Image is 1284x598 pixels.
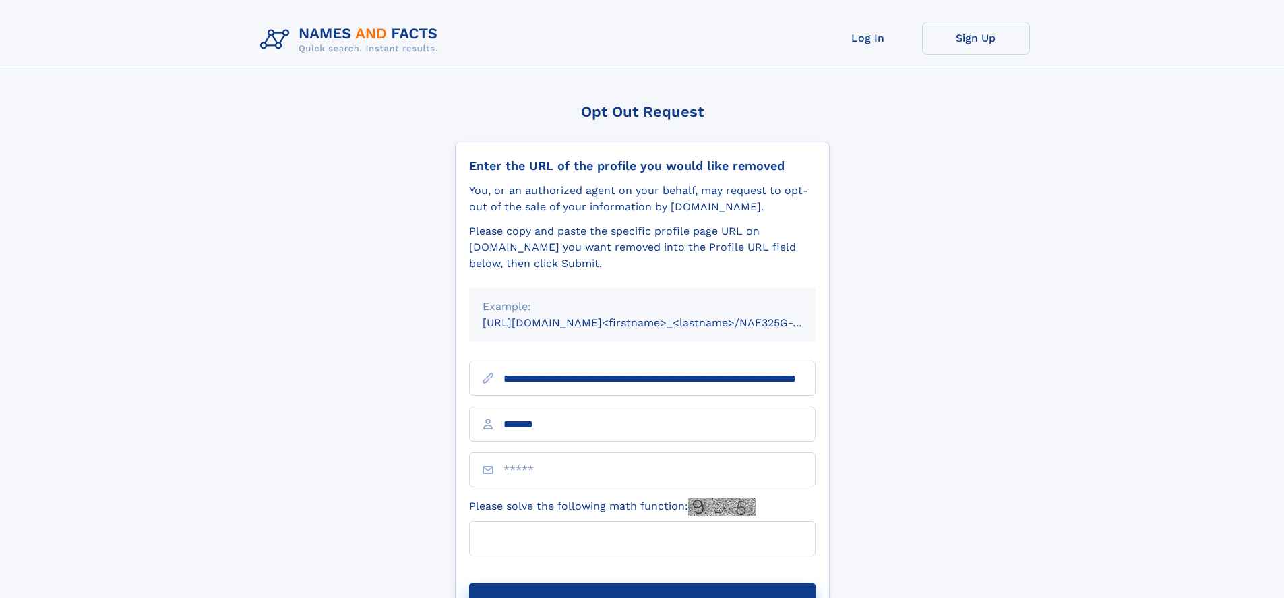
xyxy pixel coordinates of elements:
div: Please copy and paste the specific profile page URL on [DOMAIN_NAME] you want removed into the Pr... [469,223,816,272]
a: Sign Up [922,22,1030,55]
div: Example: [483,299,802,315]
small: [URL][DOMAIN_NAME]<firstname>_<lastname>/NAF325G-xxxxxxxx [483,316,841,329]
div: Opt Out Request [455,103,830,120]
div: Enter the URL of the profile you would like removed [469,158,816,173]
a: Log In [814,22,922,55]
label: Please solve the following math function: [469,498,756,516]
div: You, or an authorized agent on your behalf, may request to opt-out of the sale of your informatio... [469,183,816,215]
img: Logo Names and Facts [255,22,449,58]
